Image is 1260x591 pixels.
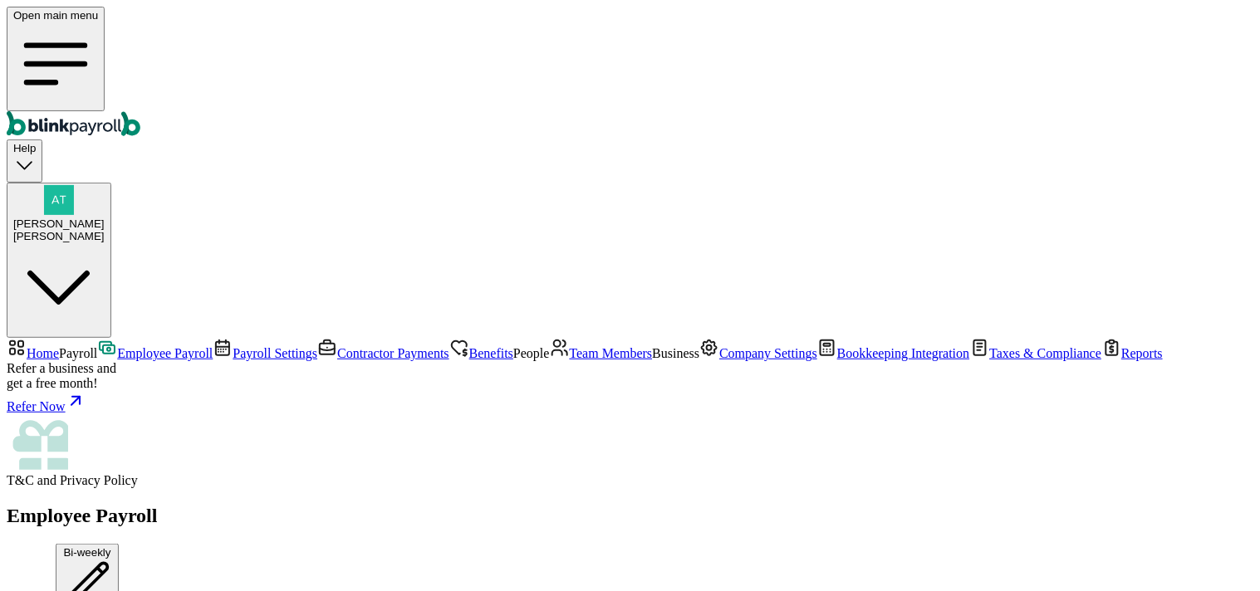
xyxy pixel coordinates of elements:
a: Bookkeeping Integration [817,346,970,360]
a: Contractor Payments [317,346,449,360]
a: Employee Payroll [97,346,213,360]
a: Reports [1102,346,1164,360]
span: Help [13,142,36,154]
button: Open main menu [7,7,105,111]
div: Refer a business and get a free month! [7,361,1253,391]
button: [PERSON_NAME][PERSON_NAME] [7,183,111,339]
span: [PERSON_NAME] [13,217,105,230]
span: Benefits [469,346,513,360]
span: Team Members [570,346,653,360]
span: and [7,473,138,487]
span: Privacy Policy [60,473,138,487]
button: Help [7,139,42,182]
span: Business [652,346,699,360]
span: T&C [7,473,34,487]
a: Refer Now [7,391,1253,414]
span: People [513,346,550,360]
span: Payroll [59,346,97,360]
a: Benefits [449,346,513,360]
a: Taxes & Compliance [970,346,1102,360]
span: Employee Payroll [117,346,213,360]
a: Payroll Settings [213,346,317,360]
span: Reports [1122,346,1164,360]
iframe: Chat Widget [1177,511,1260,591]
span: Payroll Settings [233,346,317,360]
nav: Global [7,7,1253,139]
a: Company Settings [699,346,817,360]
h2: Employee Payroll [7,505,1253,527]
a: Team Members [550,346,653,360]
div: [PERSON_NAME] [13,230,105,242]
nav: Sidebar [7,338,1253,488]
span: Home [27,346,59,360]
span: Taxes & Compliance [990,346,1102,360]
a: Home [7,346,59,360]
span: Bookkeeping Integration [837,346,970,360]
span: Company Settings [719,346,817,360]
span: Open main menu [13,9,98,22]
span: Contractor Payments [337,346,449,360]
